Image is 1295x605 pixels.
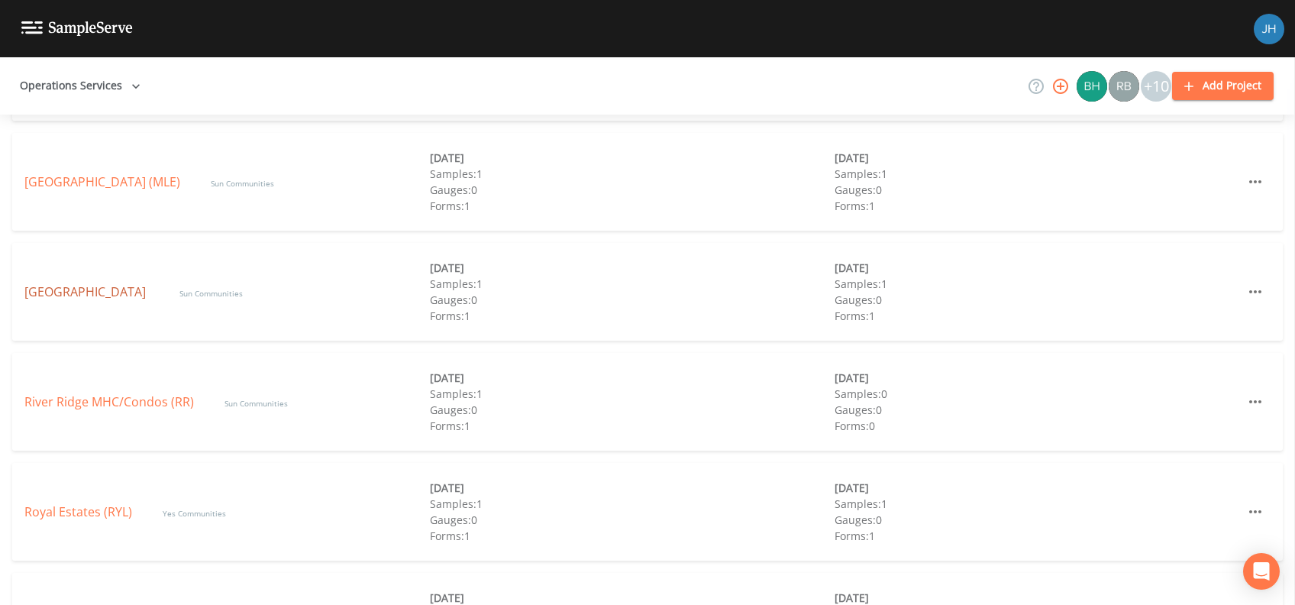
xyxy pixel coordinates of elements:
div: Samples: 1 [430,276,835,292]
div: Forms: 1 [430,418,835,434]
button: Operations Services [14,72,147,100]
div: Samples: 1 [430,386,835,402]
div: Forms: 1 [835,528,1240,544]
div: Samples: 1 [835,166,1240,182]
img: c62b08bfff9cfec2b7df4e6d8aaf6fcd [1077,71,1107,102]
span: Yes Communities [163,508,226,519]
div: [DATE] [835,370,1240,386]
span: Sun Communities [224,398,288,409]
div: Gauges: 0 [835,292,1240,308]
a: Royal Estates (RYL) [24,503,132,520]
span: Sun Communities [179,288,243,299]
div: Gauges: 0 [835,182,1240,198]
div: [DATE] [835,480,1240,496]
div: Forms: 1 [430,308,835,324]
div: Samples: 1 [430,496,835,512]
div: Ryan Burke [1108,71,1140,102]
div: [DATE] [835,150,1240,166]
img: logo [21,21,133,36]
div: [DATE] [430,260,835,276]
div: Forms: 1 [835,198,1240,214]
a: River Ridge MHC/Condos (RR) [24,393,194,410]
div: Forms: 1 [835,308,1240,324]
div: +10 [1141,71,1171,102]
a: [GEOGRAPHIC_DATA] [24,283,149,300]
div: Open Intercom Messenger [1243,553,1280,590]
div: [DATE] [835,260,1240,276]
div: Samples: 1 [430,166,835,182]
div: Samples: 1 [835,496,1240,512]
div: Forms: 1 [430,528,835,544]
img: 84dca5caa6e2e8dac459fb12ff18e533 [1254,14,1284,44]
img: 3e785c038355cbcf7b7e63a9c7d19890 [1109,71,1139,102]
div: Gauges: 0 [835,512,1240,528]
div: Samples: 1 [835,276,1240,292]
div: Gauges: 0 [430,512,835,528]
div: Gauges: 0 [430,182,835,198]
div: Gauges: 0 [430,402,835,418]
div: Gauges: 0 [430,292,835,308]
div: [DATE] [430,480,835,496]
span: Sun Communities [211,178,274,189]
a: [GEOGRAPHIC_DATA] (MLE) [24,173,180,190]
div: Gauges: 0 [835,402,1240,418]
div: Forms: 0 [835,418,1240,434]
div: [DATE] [430,370,835,386]
button: Add Project [1172,72,1274,100]
div: Samples: 0 [835,386,1240,402]
div: Forms: 1 [430,198,835,214]
div: Bert hewitt [1076,71,1108,102]
div: [DATE] [430,150,835,166]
